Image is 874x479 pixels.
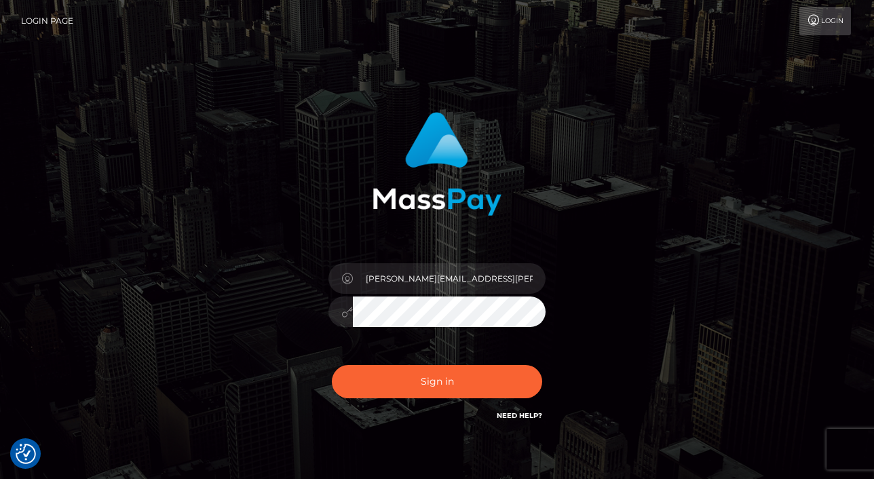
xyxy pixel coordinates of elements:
[497,411,542,420] a: Need Help?
[799,7,851,35] a: Login
[332,365,542,398] button: Sign in
[373,112,501,216] img: MassPay Login
[21,7,73,35] a: Login Page
[16,444,36,464] button: Consent Preferences
[16,444,36,464] img: Revisit consent button
[353,263,546,294] input: Username...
